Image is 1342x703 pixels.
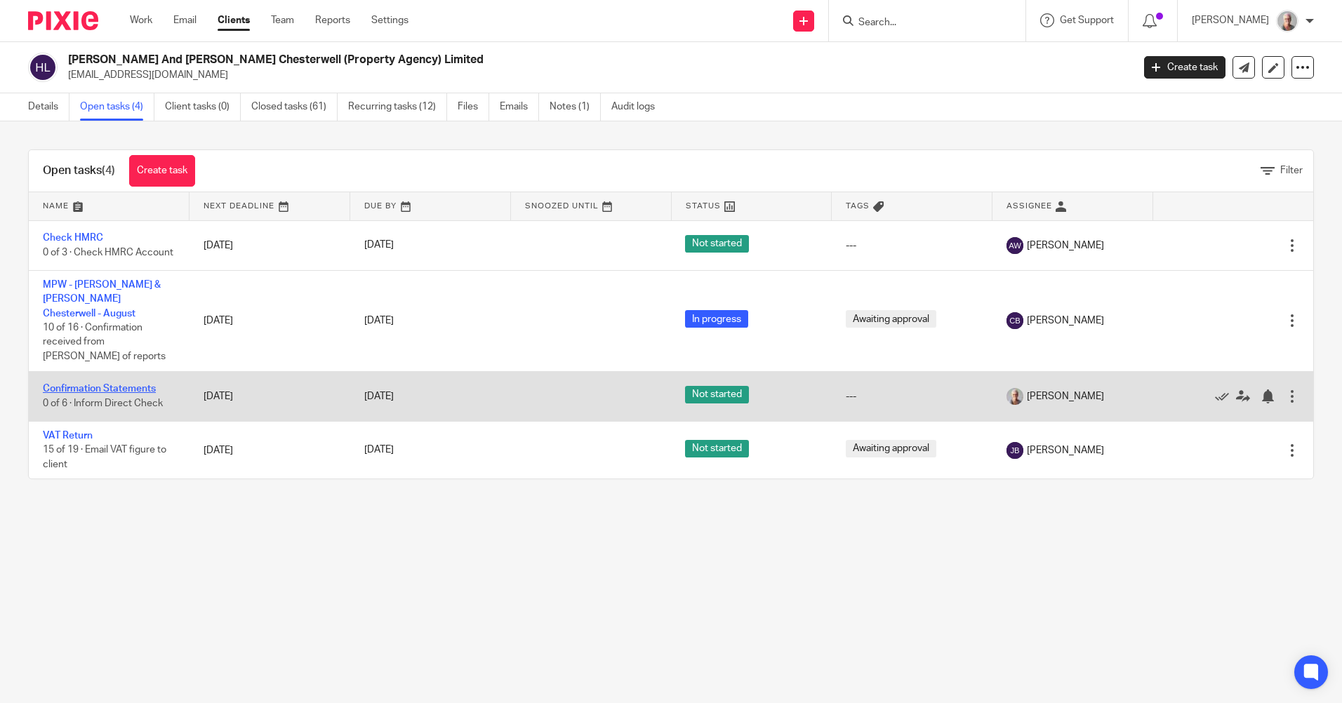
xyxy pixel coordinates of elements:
a: Reports [315,13,350,27]
span: Awaiting approval [846,440,936,457]
span: [PERSON_NAME] [1027,239,1104,253]
div: --- [846,239,978,253]
span: [PERSON_NAME] [1027,389,1104,403]
span: Not started [685,235,749,253]
span: [DATE] [364,446,394,455]
a: Details [28,93,69,121]
span: [DATE] [364,316,394,326]
span: Snoozed Until [525,202,599,210]
span: Filter [1280,166,1303,175]
span: 15 of 19 · Email VAT figure to client [43,446,166,470]
a: Settings [371,13,408,27]
a: Create task [1144,56,1225,79]
img: svg%3E [1006,312,1023,329]
td: [DATE] [190,220,350,270]
span: Not started [685,386,749,403]
img: svg%3E [1006,237,1023,254]
a: Emails [500,93,539,121]
span: [DATE] [364,391,394,401]
a: Files [458,93,489,121]
p: [EMAIL_ADDRESS][DOMAIN_NAME] [68,68,1123,82]
input: Search [857,17,983,29]
td: [DATE] [190,422,350,479]
span: [PERSON_NAME] [1027,443,1104,457]
img: svg%3E [1006,442,1023,459]
span: 0 of 6 · Inform Direct Check [43,399,163,408]
div: --- [846,389,978,403]
img: KR%20update.jpg [1276,10,1298,32]
a: Mark as done [1215,389,1236,403]
span: In progress [685,310,748,328]
img: svg%3E [28,53,58,82]
p: [PERSON_NAME] [1192,13,1269,27]
a: Check HMRC [43,233,103,243]
a: Notes (1) [550,93,601,121]
span: Awaiting approval [846,310,936,328]
img: KR%20update.jpg [1006,388,1023,405]
a: Recurring tasks (12) [348,93,447,121]
a: Client tasks (0) [165,93,241,121]
h2: [PERSON_NAME] And [PERSON_NAME] Chesterwell (Property Agency) Limited [68,53,912,67]
td: [DATE] [190,371,350,421]
span: Tags [846,202,870,210]
span: (4) [102,165,115,176]
span: Status [686,202,721,210]
img: Pixie [28,11,98,30]
h1: Open tasks [43,163,115,178]
span: 10 of 16 · Confirmation received from [PERSON_NAME] of reports [43,323,166,361]
span: [DATE] [364,241,394,250]
span: Get Support [1060,15,1114,25]
a: Open tasks (4) [80,93,154,121]
a: Audit logs [611,93,665,121]
a: VAT Return [43,431,93,441]
span: 0 of 3 · Check HMRC Account [43,248,173,257]
a: Confirmation Statements [43,384,156,394]
a: Work [130,13,152,27]
a: Create task [129,155,195,187]
a: MPW - [PERSON_NAME] & [PERSON_NAME] Chesterwell - August [43,280,161,319]
span: Not started [685,440,749,457]
a: Email [173,13,197,27]
td: [DATE] [190,270,350,371]
a: Clients [218,13,250,27]
a: Closed tasks (61) [251,93,338,121]
span: [PERSON_NAME] [1027,314,1104,328]
a: Team [271,13,294,27]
